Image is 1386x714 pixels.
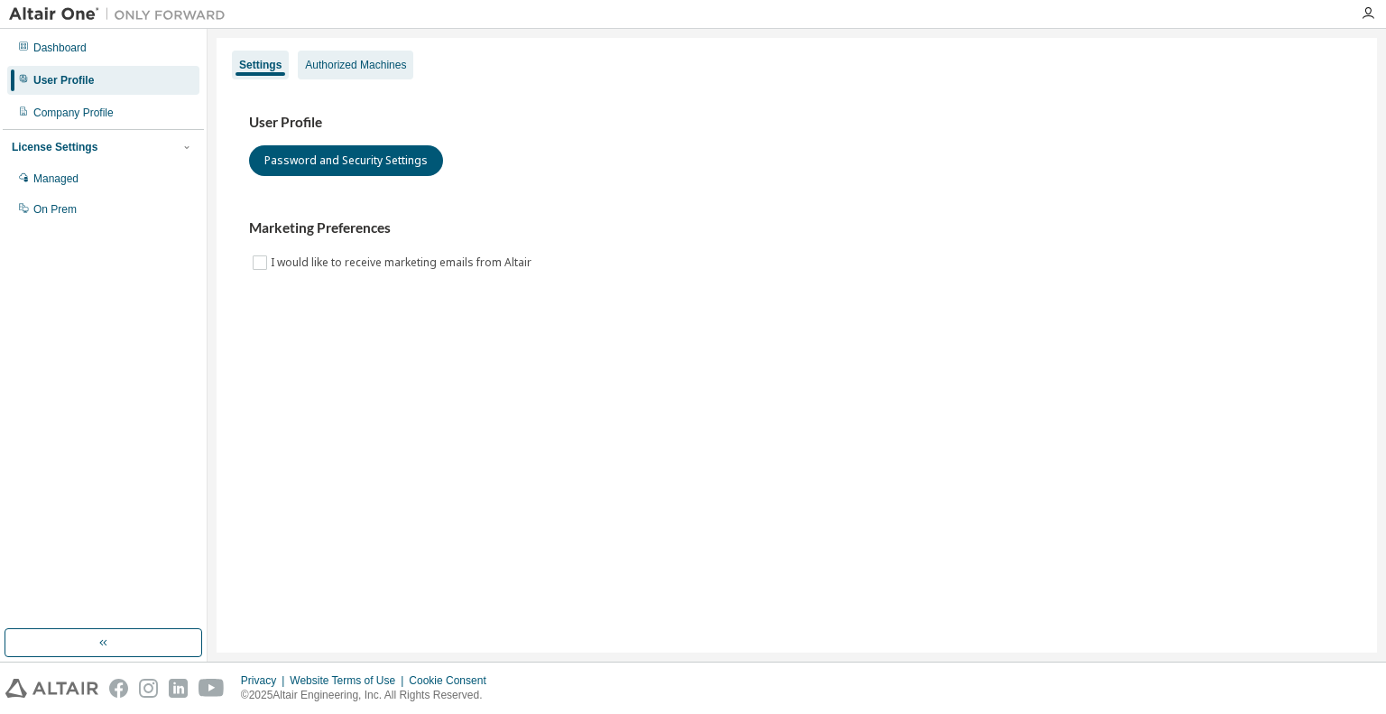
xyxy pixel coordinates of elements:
div: Authorized Machines [305,58,406,72]
img: Altair One [9,5,235,23]
img: facebook.svg [109,679,128,698]
div: Company Profile [33,106,114,120]
h3: User Profile [249,114,1344,132]
label: I would like to receive marketing emails from Altair [271,252,535,274]
div: Website Terms of Use [290,673,409,688]
img: altair_logo.svg [5,679,98,698]
div: On Prem [33,202,77,217]
div: License Settings [12,140,97,154]
div: Managed [33,172,79,186]
img: instagram.svg [139,679,158,698]
div: Settings [239,58,282,72]
div: Privacy [241,673,290,688]
img: linkedin.svg [169,679,188,698]
div: Cookie Consent [409,673,496,688]
div: Dashboard [33,41,87,55]
img: youtube.svg [199,679,225,698]
div: User Profile [33,73,94,88]
h3: Marketing Preferences [249,219,1344,237]
button: Password and Security Settings [249,145,443,176]
p: © 2025 Altair Engineering, Inc. All Rights Reserved. [241,688,497,703]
